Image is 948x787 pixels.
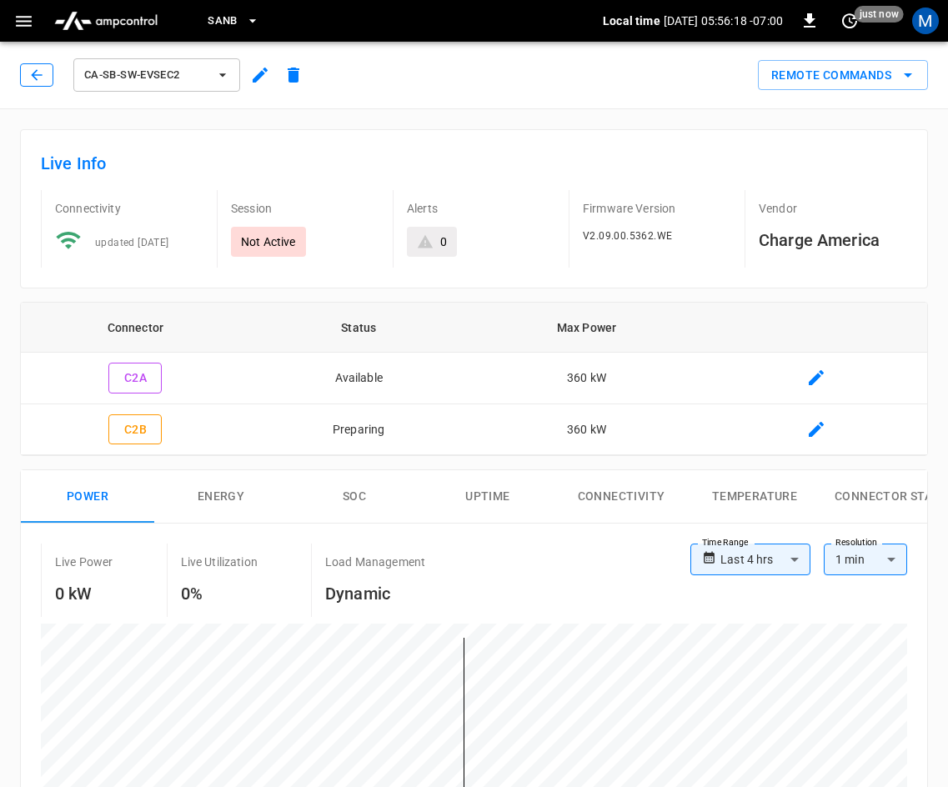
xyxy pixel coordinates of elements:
[181,554,258,570] p: Live Utilization
[758,60,928,91] div: remote commands options
[583,230,672,242] span: V2.09.00.5362.WE
[664,13,783,29] p: [DATE] 05:56:18 -07:00
[440,233,447,250] div: 0
[421,470,554,524] button: Uptime
[108,414,162,445] button: C2B
[95,237,169,248] span: updated [DATE]
[21,470,154,524] button: Power
[48,5,164,37] img: ampcontrol.io logo
[325,554,425,570] p: Load Management
[835,536,877,549] label: Resolution
[108,363,162,393] button: C2A
[758,60,928,91] button: Remote Commands
[468,404,706,456] td: 360 kW
[55,554,113,570] p: Live Power
[250,303,468,353] th: Status
[325,580,425,607] h6: Dynamic
[288,470,421,524] button: SOC
[468,353,706,404] td: 360 kW
[55,580,113,607] h6: 0 kW
[250,353,468,404] td: Available
[855,6,904,23] span: just now
[208,12,238,31] span: SanB
[407,200,555,217] p: Alerts
[554,470,688,524] button: Connectivity
[583,200,731,217] p: Firmware Version
[603,13,660,29] p: Local time
[720,544,810,575] div: Last 4 hrs
[84,66,208,85] span: ca-sb-sw-evseC2
[154,470,288,524] button: Energy
[912,8,939,34] div: profile-icon
[21,303,927,455] table: connector table
[181,580,258,607] h6: 0%
[702,536,749,549] label: Time Range
[250,404,468,456] td: Preparing
[201,5,266,38] button: SanB
[468,303,706,353] th: Max Power
[231,200,379,217] p: Session
[41,150,907,177] h6: Live Info
[759,227,907,253] h6: Charge America
[824,544,907,575] div: 1 min
[759,200,907,217] p: Vendor
[21,303,250,353] th: Connector
[241,233,296,250] p: Not Active
[688,470,821,524] button: Temperature
[55,200,203,217] p: Connectivity
[836,8,863,34] button: set refresh interval
[73,58,240,92] button: ca-sb-sw-evseC2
